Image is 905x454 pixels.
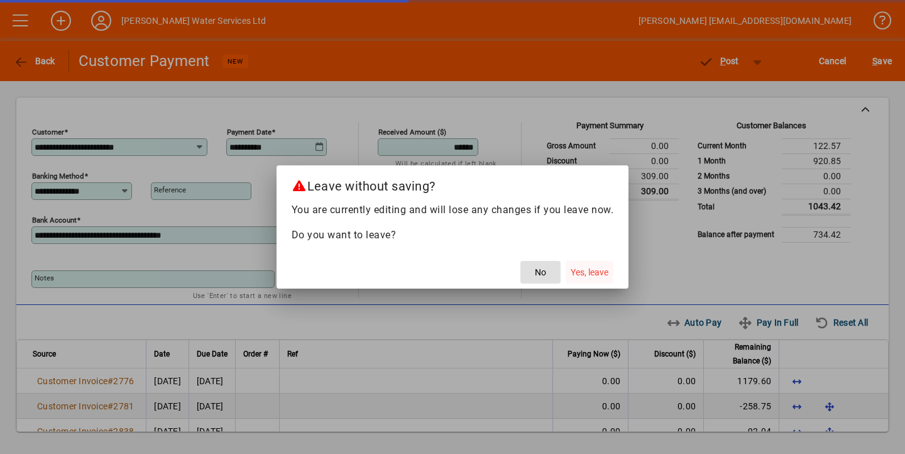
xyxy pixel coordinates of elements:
p: Do you want to leave? [292,228,614,243]
button: No [520,261,561,284]
p: You are currently editing and will lose any changes if you leave now. [292,202,614,218]
span: Yes, leave [571,266,608,279]
h2: Leave without saving? [277,165,629,202]
span: No [535,266,546,279]
button: Yes, leave [566,261,613,284]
